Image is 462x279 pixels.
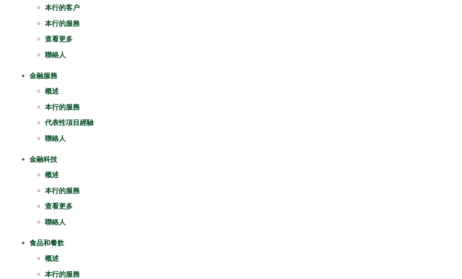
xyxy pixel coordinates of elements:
[45,34,73,43] a: 查看更多
[45,170,59,179] a: 概述
[45,118,94,127] a: 代表性項目經驗
[45,50,66,59] a: 聯絡人
[45,254,59,263] a: 概述
[29,71,57,80] a: 金融服務
[45,270,80,279] a: 本行的服務
[45,3,80,12] a: 本行的客户
[45,134,66,143] a: 聯絡人
[29,155,57,164] a: 金融科技
[29,238,64,247] a: 食品和餐飲
[45,103,80,111] a: 本行的服務
[45,217,66,226] a: 聯絡人
[45,19,80,28] a: 本行的服務
[45,202,73,211] a: 查看更多
[45,87,59,96] a: 概述
[45,186,80,195] a: 本行的服務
